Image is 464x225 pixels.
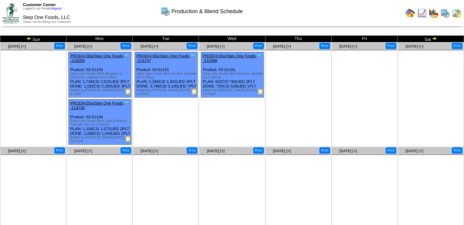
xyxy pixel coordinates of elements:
[273,44,291,48] a: [DATE] [+]
[319,147,330,154] button: Print
[265,36,331,42] td: Thu
[2,3,19,23] img: ZoRoCo_Logo(Green%26Foil)%20jpg.webp
[405,44,423,48] a: [DATE] [+]
[191,88,197,95] img: Production Report
[120,43,131,49] button: Print
[136,88,197,96] div: Edited by [PERSON_NAME] [DATE] 12:51pm
[190,53,196,59] img: Tooltip
[171,8,243,15] span: Production & Blend Schedule
[54,147,65,154] button: Print
[70,101,124,110] a: PROD(4:05a)Step One Foods, -114745
[0,36,67,42] td: Sun
[253,147,264,154] button: Print
[136,72,197,79] div: (Step One Foods 5001 Anytime Sprinkle (12-1.09oz))
[23,20,71,24] span: Thank You for Being Our Customer!
[452,43,462,49] button: Print
[160,6,170,16] img: calendarprod.gif
[207,149,225,153] a: [DATE] [+]
[27,36,31,41] img: arrowleft.gif
[69,99,131,145] div: Product: 03-01104 PLAN: 1,100CS / 1,572LBS / 2PLT DONE: 1,080CS / 1,543LBS / 2PLT
[452,147,462,154] button: Print
[203,54,257,63] a: PROD(4:00a)Step One Foods, -115088
[203,72,264,79] div: (Step One Foods 5001 Anytime Sprinkle (12-1.09oz))
[135,52,198,98] div: Product: 03-01101 PLAN: 2,356CS / 1,932LBS / 4PLT DONE: 3,780CS / 3,100LBS / 7PLT
[405,149,423,153] a: [DATE] [+]
[187,147,197,154] button: Print
[440,8,450,18] img: calendarprod.gif
[397,36,464,42] td: Sat
[429,8,438,18] img: graph.gif
[386,43,396,49] button: Print
[452,8,462,18] img: calendarinout.gif
[256,53,262,59] img: Tooltip
[141,149,158,153] a: [DATE] [+]
[74,149,92,153] a: [DATE] [+]
[70,88,131,96] div: Edited by [PERSON_NAME] [DATE] 1:11am
[23,15,70,20] span: Step One Foods, LLC
[54,43,65,49] button: Print
[70,72,131,79] div: (Step One Foods 5003 Blueberry & Cinnamon Oatmeal (12-1.59oz)
[319,43,330,49] button: Print
[74,44,92,48] a: [DATE] [+]
[432,36,437,41] img: arrowright.gif
[405,8,415,18] img: home.gif
[201,52,264,98] div: Product: 03-01101 PLAN: 932CS / 764LBS / 2PLT DONE: 755CS / 619LBS / 1PLT
[124,100,130,106] img: Tooltip
[339,44,357,48] a: [DATE] [+]
[339,149,357,153] a: [DATE] [+]
[69,52,131,98] div: Product: 03-01103 PLAN: 1,746CS / 2,515LBS / 3PLT DONE: 1,592CS / 2,293LBS / 3PLT
[23,7,62,10] span: Logged in as Pwright
[331,36,397,42] td: Fri
[125,88,131,95] img: Production Report
[133,36,199,42] td: Tue
[203,88,264,96] div: Edited by [PERSON_NAME] [DATE] 12:31pm
[386,147,396,154] button: Print
[199,36,265,42] td: Wed
[207,44,225,48] a: [DATE] [+]
[67,36,133,42] td: Mon
[70,136,131,143] div: Edited by [PERSON_NAME] [DATE] 12:31pm
[70,54,124,63] a: PROD(4:00a)Step One Foods, -115005
[51,7,62,10] a: (logout)
[417,8,427,18] img: line_graph.gif
[136,54,190,63] a: PROD(4:00a)Step One Foods, -114747
[120,147,131,154] button: Print
[125,136,131,142] img: Production Report
[253,43,264,49] button: Print
[257,88,264,95] img: Production Report
[273,149,291,153] a: [DATE] [+]
[187,43,197,49] button: Print
[141,44,158,48] a: [DATE] [+]
[8,44,26,48] a: [DATE] [+]
[70,119,131,127] div: (Step One Foods 5004 Oats & Walnut Pancake Mix (12-1.91oz))
[8,149,26,153] a: [DATE] [+]
[124,53,130,59] img: Tooltip
[23,2,56,7] span: Customer Center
